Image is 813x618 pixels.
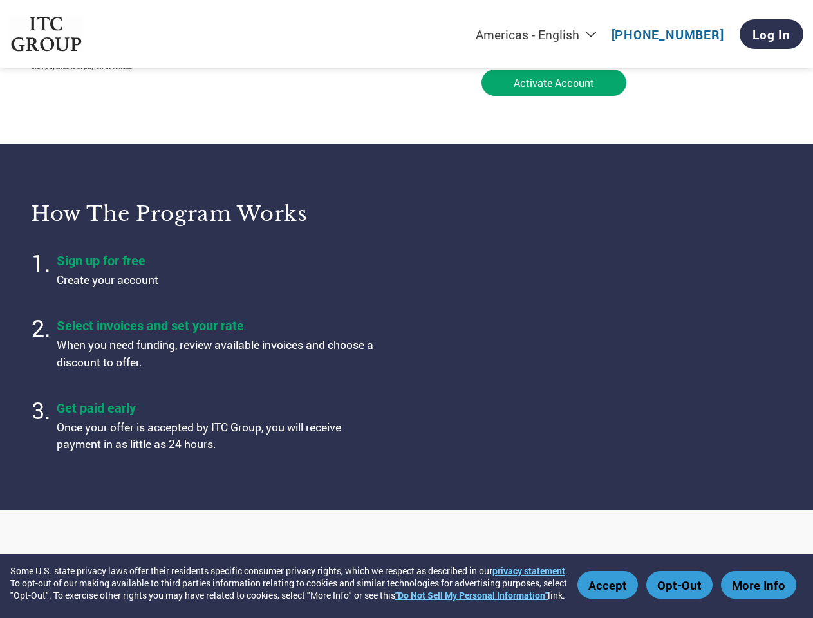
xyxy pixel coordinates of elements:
[646,571,713,599] button: Opt-Out
[57,337,378,371] p: When you need funding, review available invoices and choose a discount to offer.
[492,565,565,577] a: privacy statement
[481,70,626,96] button: Activate Account
[57,272,378,288] p: Create your account
[10,565,571,601] div: Some U.S. state privacy laws offer their residents specific consumer privacy rights, which we res...
[57,252,378,268] h4: Sign up for free
[31,201,391,227] h3: How the program works
[57,419,378,453] p: Once your offer is accepted by ITC Group, you will receive payment in as little as 24 hours.
[395,589,548,601] a: "Do Not Sell My Personal Information"
[57,399,378,416] h4: Get paid early
[612,26,724,42] a: [PHONE_NUMBER]
[10,17,83,52] img: ITC Group
[721,571,796,599] button: More Info
[57,317,378,333] h4: Select invoices and set your rate
[740,19,803,49] a: Log In
[577,571,638,599] button: Accept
